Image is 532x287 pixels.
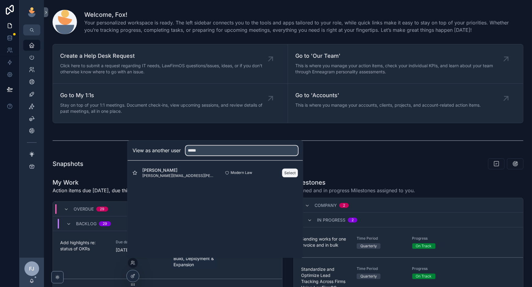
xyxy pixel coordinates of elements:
[76,221,97,227] span: Backlog
[53,44,288,84] a: Create a Help Desk RequestClick here to submit a request regarding IT needs, LawFirmOS questions/...
[315,202,337,208] span: Company
[20,35,44,180] div: scrollable content
[133,147,181,154] h2: View as another user
[27,7,37,17] img: App logo
[60,102,271,114] span: Stay on top of your 1:1 meetings. Document check-ins, view upcoming sessions, and review details ...
[295,63,506,75] span: This is where you manage your action items, check your individual KPIs, and learn about your team...
[295,52,506,60] span: Go to 'Our Team'
[317,217,345,223] span: In Progress
[60,63,271,75] span: Click here to submit a request regarding IT needs, LawFirmOS questions/issues, ideas, or if you d...
[84,19,523,34] span: Your personalized workspace is ready. The left sidebar connects you to the tools and apps tailore...
[103,221,107,226] div: 29
[29,265,35,272] span: FJ
[343,203,345,208] div: 2
[116,240,164,245] span: Due date
[53,187,173,194] p: Action items due [DATE], due this week, or overdue.
[416,274,432,279] div: On Track
[142,167,215,173] span: [PERSON_NAME]
[360,274,377,279] div: Quarterly
[294,227,523,258] a: Sending works for one invoice and in bulkTime PeriodQuarterlyProgressOn Track
[84,10,523,19] h1: Welcome, Fox!
[60,52,271,60] span: Create a Help Desk Request
[174,249,215,268] span: AI OKR Automation Build, Deployment & Expansion
[282,168,298,177] button: Select
[74,206,94,212] span: Overdue
[116,247,130,253] p: [DATE]
[60,91,271,100] span: Go to My 1:1s
[360,243,377,249] div: Quarterly
[357,266,405,271] span: Time Period
[301,236,349,248] span: Sending works for one invoice and in bulk
[295,102,481,108] span: This is where you manage your accounts, clients, projects, and account-related action items.
[53,178,173,187] h1: My Work
[416,243,432,249] div: On Track
[53,84,288,123] a: Go to My 1:1sStay on top of your 1:1 meetings. Document check-ins, view upcoming sessions, and re...
[288,44,523,84] a: Go to 'Our Team'This is where you manage your action items, check your individual KPIs, and learn...
[53,231,282,279] a: Add highlights re: status of OKRsDue date[DATE]Related InitiativeAI OKR Automation Build, Deploym...
[53,160,83,168] h1: Snapshots
[142,173,215,178] span: [PERSON_NAME][EMAIL_ADDRESS][PERSON_NAME][DOMAIN_NAME]
[352,218,354,223] div: 2
[293,178,415,187] h1: Milestones
[288,84,523,123] a: Go to 'Accounts'This is where you manage your accounts, clients, projects, and account-related ac...
[293,187,415,194] span: Planned and in progress Milestones assigned to you.
[100,207,104,212] div: 29
[412,266,461,271] span: Progress
[171,248,217,269] a: AI OKR Automation Build, Deployment & Expansion
[357,236,405,241] span: Time Period
[412,236,461,241] span: Progress
[60,240,108,252] span: Add highlights re: status of OKRs
[295,91,481,100] span: Go to 'Accounts'
[231,170,252,175] span: Modern Law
